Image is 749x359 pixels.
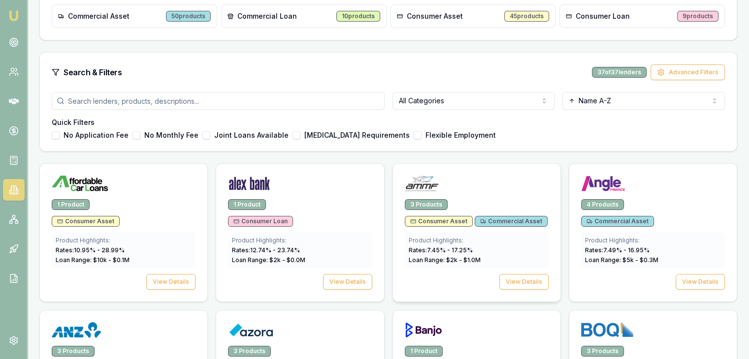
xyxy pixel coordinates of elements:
div: 4 Products [581,199,624,210]
div: 3 Products [405,199,448,210]
img: ANZ logo [52,322,101,338]
button: Advanced Filters [651,64,725,80]
span: Consumer Asset [410,217,467,225]
a: AMMF logo3 ProductsConsumer AssetCommercial AssetProduct Highlights:Rates:7.45% - 17.25%Loan Rang... [392,163,561,302]
div: 10 products [336,11,380,22]
label: Joint Loans Available [214,132,289,139]
a: Angle Finance logo4 ProductsCommercial AssetProduct Highlights:Rates:7.49% - 16.95%Loan Range: $5... [569,163,737,302]
div: 1 Product [52,199,90,210]
span: Loan Range: $ 2 k - $ 1.0 M [409,256,481,264]
img: Azora logo [228,322,273,338]
button: View Details [676,274,725,290]
div: 37 of 37 lenders [592,67,647,78]
div: 3 Products [581,346,624,357]
div: Product Highlights: [56,237,192,244]
div: 1 Product [228,199,266,210]
img: Alex Bank logo [228,176,270,191]
h3: Search & Filters [64,66,122,78]
span: Rates: 10.95 % - 28.99 % [56,246,125,254]
span: Consumer Loan [233,217,288,225]
span: Commercial Asset [480,217,542,225]
label: [MEDICAL_DATA] Requirements [304,132,410,139]
div: 1 Product [405,346,443,357]
span: Commercial Asset [586,217,649,225]
img: emu-icon-u.png [8,10,20,22]
img: Angle Finance logo [581,176,626,191]
button: View Details [499,274,549,290]
label: No Application Fee [64,132,129,139]
span: Rates: 7.45 % - 17.25 % [409,246,473,254]
span: Rates: 12.74 % - 23.74 % [232,246,300,254]
div: 3 Products [228,346,271,357]
span: Loan Range: $ 2 k - $ 0.0 M [232,256,305,264]
button: View Details [146,274,195,290]
div: Product Highlights: [232,237,368,244]
div: 9 products [677,11,718,22]
img: Banjo logo [405,322,442,338]
h4: Quick Filters [52,118,725,127]
a: Alex Bank logo1 ProductConsumer LoanProduct Highlights:Rates:12.74% - 23.74%Loan Range: $2k - $0.... [216,163,384,302]
input: Search lenders, products, descriptions... [52,92,385,110]
span: Commercial Asset [68,11,130,21]
label: Flexible Employment [425,132,496,139]
span: Commercial Loan [237,11,297,21]
div: Product Highlights: [585,237,721,244]
img: AMMF logo [405,176,439,191]
img: BOQ Finance logo [581,322,634,338]
div: 45 products [504,11,549,22]
span: Consumer Asset [407,11,463,21]
button: View Details [323,274,372,290]
div: 3 Products [52,346,95,357]
div: 50 products [166,11,211,22]
span: Loan Range: $ 10 k - $ 0.1 M [56,256,130,264]
span: Loan Range: $ 5 k - $ 0.3 M [585,256,658,264]
span: Consumer Asset [57,217,114,225]
label: No Monthly Fee [144,132,198,139]
div: Product Highlights: [409,237,545,244]
span: Consumer Loan [576,11,630,21]
a: Affordable Car Loans logo1 ProductConsumer AssetProduct Highlights:Rates:10.95% - 28.99%Loan Rang... [39,163,208,302]
img: Affordable Car Loans logo [52,176,108,191]
span: Rates: 7.49 % - 16.95 % [585,246,650,254]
